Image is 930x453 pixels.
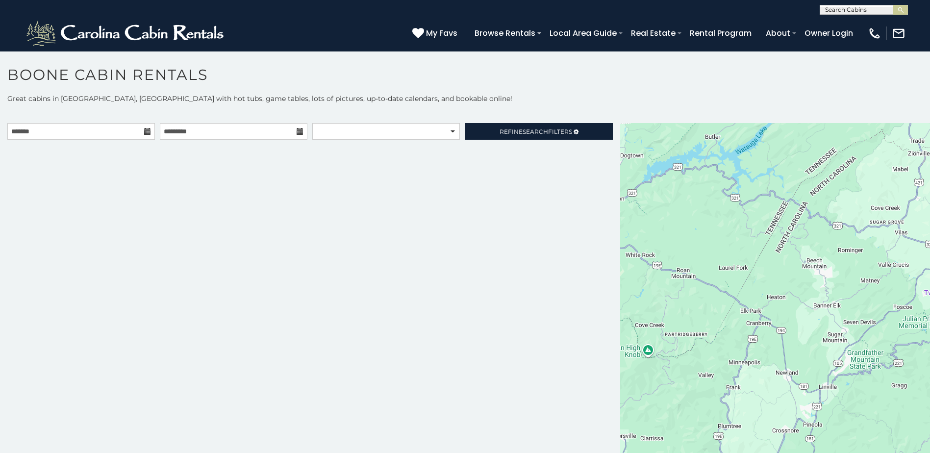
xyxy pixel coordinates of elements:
span: Search [523,128,548,135]
a: Browse Rentals [470,25,540,42]
a: RefineSearchFilters [465,123,612,140]
a: Owner Login [800,25,858,42]
img: phone-regular-white.png [868,26,881,40]
img: mail-regular-white.png [892,26,905,40]
span: Refine Filters [500,128,572,135]
a: My Favs [412,27,460,40]
a: About [761,25,795,42]
img: White-1-2.png [25,19,228,48]
a: Real Estate [626,25,680,42]
a: Rental Program [685,25,756,42]
a: Local Area Guide [545,25,622,42]
span: My Favs [426,27,457,39]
